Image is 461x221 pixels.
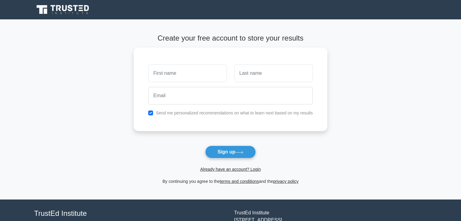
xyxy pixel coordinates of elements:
a: privacy policy [273,179,299,184]
input: Last name [234,64,313,82]
label: Send me personalized recommendations on what to learn next based on my results [156,110,313,115]
a: Already have an account? Login [200,167,261,172]
div: By continuing you agree to the and the [130,178,331,185]
input: Email [148,87,313,104]
h4: Create your free account to store your results [134,34,327,43]
a: terms and conditions [220,179,259,184]
button: Sign up [205,146,256,158]
input: First name [148,64,227,82]
h4: TrustEd Institute [34,209,227,218]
